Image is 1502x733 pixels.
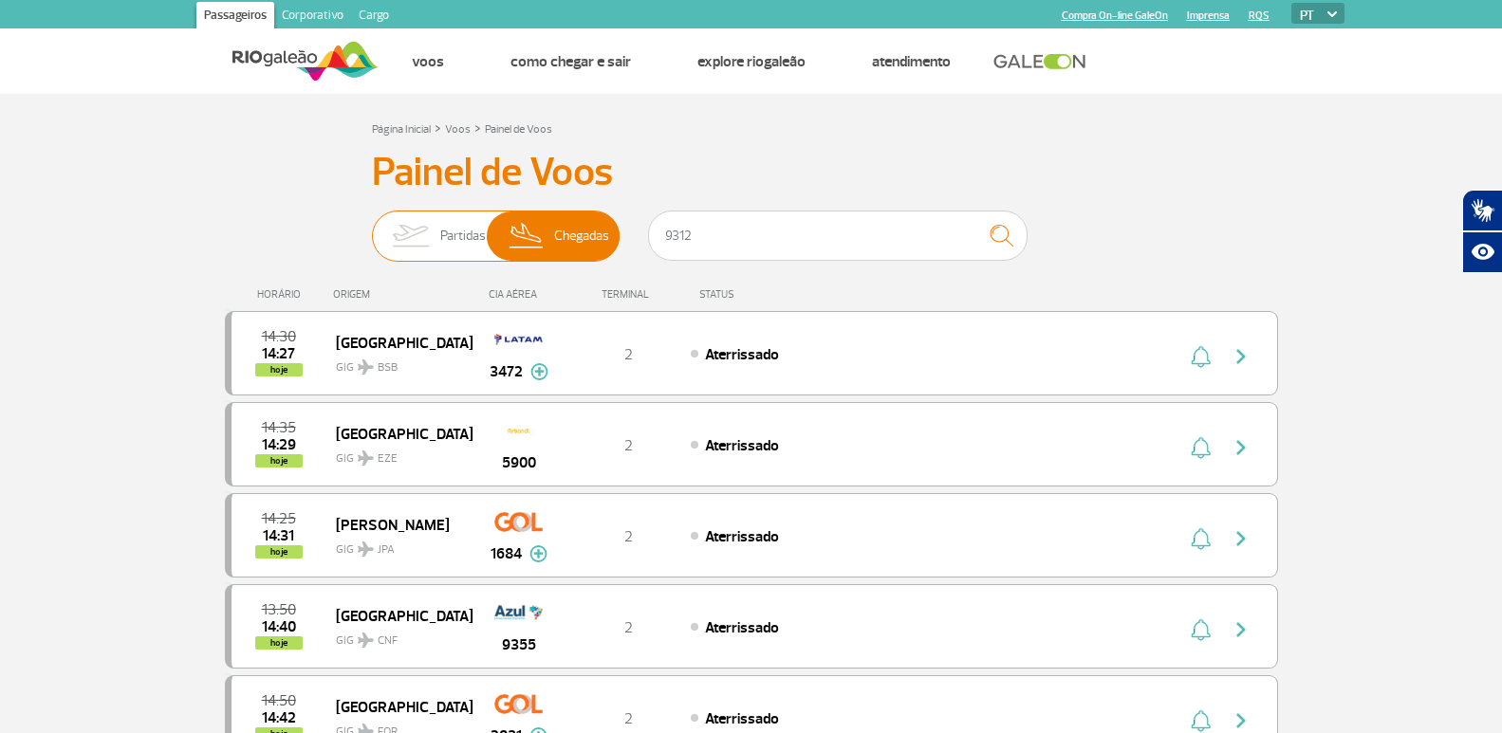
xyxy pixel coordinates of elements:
[372,122,431,137] a: Página Inicial
[262,421,296,434] span: 2025-09-30 14:35:00
[262,603,296,616] span: 2025-09-30 13:50:00
[262,711,296,724] span: 2025-09-30 14:42:00
[510,52,631,71] a: Como chegar e sair
[872,52,951,71] a: Atendimento
[231,288,334,301] div: HORÁRIO
[705,709,779,728] span: Aterrissado
[502,451,536,474] span: 5900
[262,347,295,360] span: 2025-09-30 14:27:17
[378,450,398,467] span: EZE
[529,545,547,562] img: mais-info-painel-voo.svg
[445,122,471,137] a: Voos
[1191,345,1211,368] img: sino-painel-voo.svg
[690,288,844,301] div: STATUS
[412,52,444,71] a: Voos
[697,52,806,71] a: Explore RIOgaleão
[336,349,457,376] span: GIG
[705,345,779,364] span: Aterrissado
[358,632,374,648] img: destiny_airplane.svg
[472,288,566,301] div: CIA AÉREA
[378,359,398,376] span: BSB
[1191,527,1211,550] img: sino-painel-voo.svg
[1191,436,1211,459] img: sino-painel-voo.svg
[262,620,296,633] span: 2025-09-30 14:40:26
[1249,9,1270,22] a: RQS
[502,633,536,656] span: 9355
[624,527,633,546] span: 2
[255,363,303,376] span: hoje
[196,2,274,32] a: Passageiros
[648,211,1028,261] input: Voo, cidade ou cia aérea
[262,694,296,707] span: 2025-09-30 14:50:00
[705,436,779,455] span: Aterrissado
[705,527,779,546] span: Aterrissado
[380,211,440,261] img: slider-embarque
[1462,231,1502,273] button: Abrir recursos assistivos.
[566,288,690,301] div: TERMINAL
[378,541,395,559] span: JPA
[358,541,374,557] img: destiny_airplane.svg
[372,149,1131,196] h3: Painel de Voos
[351,2,397,32] a: Cargo
[1062,9,1168,22] a: Compra On-line GaleOn
[474,117,481,138] a: >
[1462,190,1502,231] button: Abrir tradutor de língua de sinais.
[440,211,486,261] span: Partidas
[1191,618,1211,641] img: sino-painel-voo.svg
[336,531,457,559] span: GIG
[705,618,779,637] span: Aterrissado
[336,622,457,650] span: GIG
[1462,190,1502,273] div: Plugin de acessibilidade da Hand Talk.
[336,421,457,446] span: [GEOGRAPHIC_DATA]
[554,211,609,261] span: Chegadas
[336,330,457,355] span: [GEOGRAPHIC_DATA]
[358,450,374,466] img: destiny_airplane.svg
[1230,527,1252,550] img: seta-direita-painel-voo.svg
[255,545,303,559] span: hoje
[1230,345,1252,368] img: seta-direita-painel-voo.svg
[491,542,522,565] span: 1684
[1230,436,1252,459] img: seta-direita-painel-voo.svg
[624,345,633,364] span: 2
[262,512,296,525] span: 2025-09-30 14:25:00
[333,288,472,301] div: ORIGEM
[255,636,303,650] span: hoje
[262,330,296,343] span: 2025-09-30 14:30:00
[624,709,633,728] span: 2
[263,529,294,542] span: 2025-09-30 14:31:01
[1191,709,1211,732] img: sino-painel-voo.svg
[1230,709,1252,732] img: seta-direita-painel-voo.svg
[499,211,555,261] img: slider-desembarque
[624,618,633,637] span: 2
[490,360,523,383] span: 3472
[262,438,296,451] span: 2025-09-30 14:29:57
[358,359,374,375] img: destiny_airplane.svg
[530,363,548,380] img: mais-info-painel-voo.svg
[485,122,552,137] a: Painel de Voos
[624,436,633,455] span: 2
[336,603,457,628] span: [GEOGRAPHIC_DATA]
[336,694,457,719] span: [GEOGRAPHIC_DATA]
[378,632,398,650] span: CNF
[435,117,441,138] a: >
[1187,9,1230,22] a: Imprensa
[1230,618,1252,641] img: seta-direita-painel-voo.svg
[336,440,457,467] span: GIG
[336,512,457,537] span: [PERSON_NAME]
[255,454,303,467] span: hoje
[274,2,351,32] a: Corporativo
